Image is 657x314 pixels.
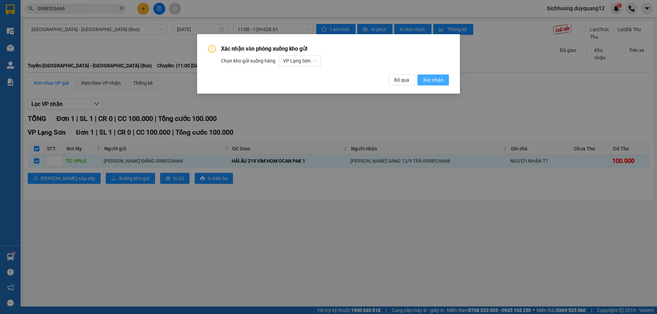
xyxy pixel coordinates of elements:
[417,74,449,85] button: Xác nhận
[389,74,415,85] button: Bỏ qua
[394,76,409,84] span: Bỏ qua
[283,56,317,66] span: VP Lạng Sơn
[208,45,216,53] span: exclamation-circle
[221,55,449,66] div: Chọn kho gửi xuống hàng
[423,76,443,84] span: Xác nhận
[221,45,307,52] span: Xác nhận văn phòng xuống kho gửi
